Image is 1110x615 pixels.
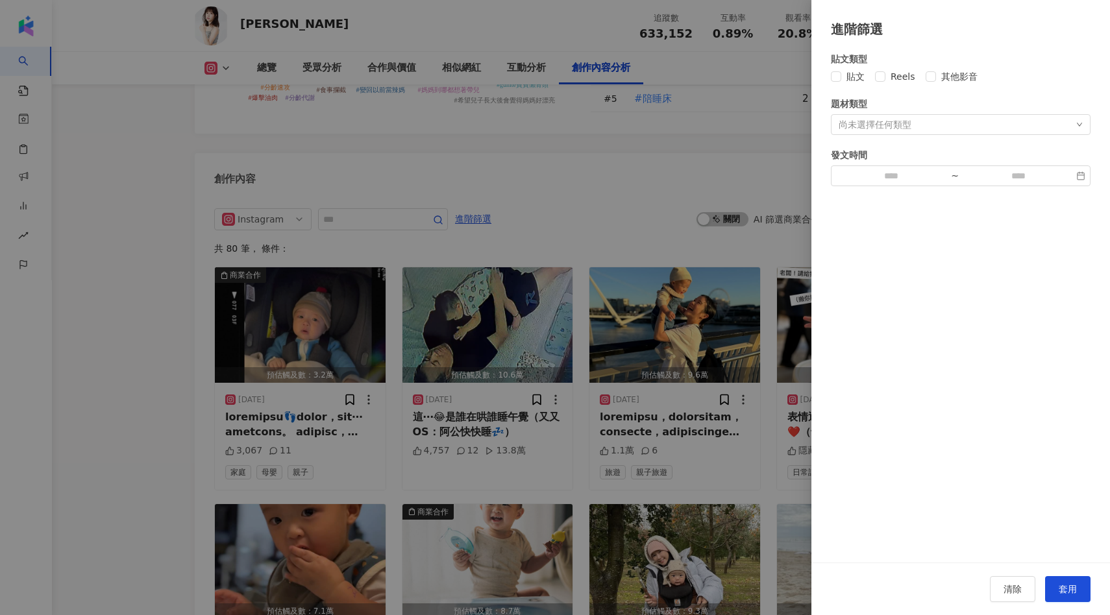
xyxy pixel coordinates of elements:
[936,69,983,84] span: 其他影音
[831,148,1091,162] div: 發文時間
[831,19,1091,39] div: 進階篩選
[831,52,1091,66] div: 貼文類型
[1059,584,1077,594] span: 套用
[1076,121,1083,128] span: down
[885,69,920,84] span: Reels
[841,69,870,84] span: 貼文
[831,97,1091,111] div: 題材類型
[990,576,1035,602] button: 清除
[1045,576,1091,602] button: 套用
[839,119,911,130] div: 尚未選擇任何類型
[1004,584,1022,594] span: 清除
[946,171,964,180] div: ~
